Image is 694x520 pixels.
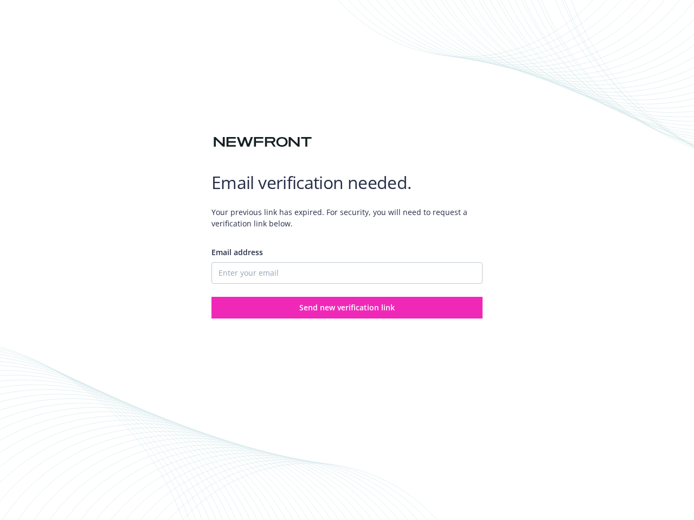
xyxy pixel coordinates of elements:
[211,247,263,257] span: Email address
[299,302,395,313] span: Send new verification link
[211,297,483,318] button: Send new verification link
[211,198,483,238] span: Your previous link has expired. For security, you will need to request a verification link below.
[211,172,483,193] h1: Email verification needed.
[211,262,483,284] input: Enter your email
[211,133,314,152] img: Newfront logo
